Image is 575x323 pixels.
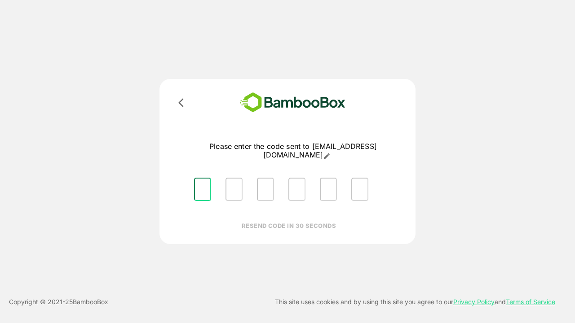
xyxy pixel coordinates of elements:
input: Please enter OTP character 3 [257,178,274,201]
input: Please enter OTP character 6 [351,178,368,201]
input: Please enter OTP character 1 [194,178,211,201]
input: Please enter OTP character 5 [320,178,337,201]
a: Privacy Policy [453,298,495,306]
img: bamboobox [227,90,358,115]
input: Please enter OTP character 2 [226,178,243,201]
p: Please enter the code sent to [EMAIL_ADDRESS][DOMAIN_NAME] [187,142,399,160]
input: Please enter OTP character 4 [288,178,305,201]
p: This site uses cookies and by using this site you agree to our and [275,297,555,307]
p: Copyright © 2021- 25 BambooBox [9,297,108,307]
a: Terms of Service [506,298,555,306]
